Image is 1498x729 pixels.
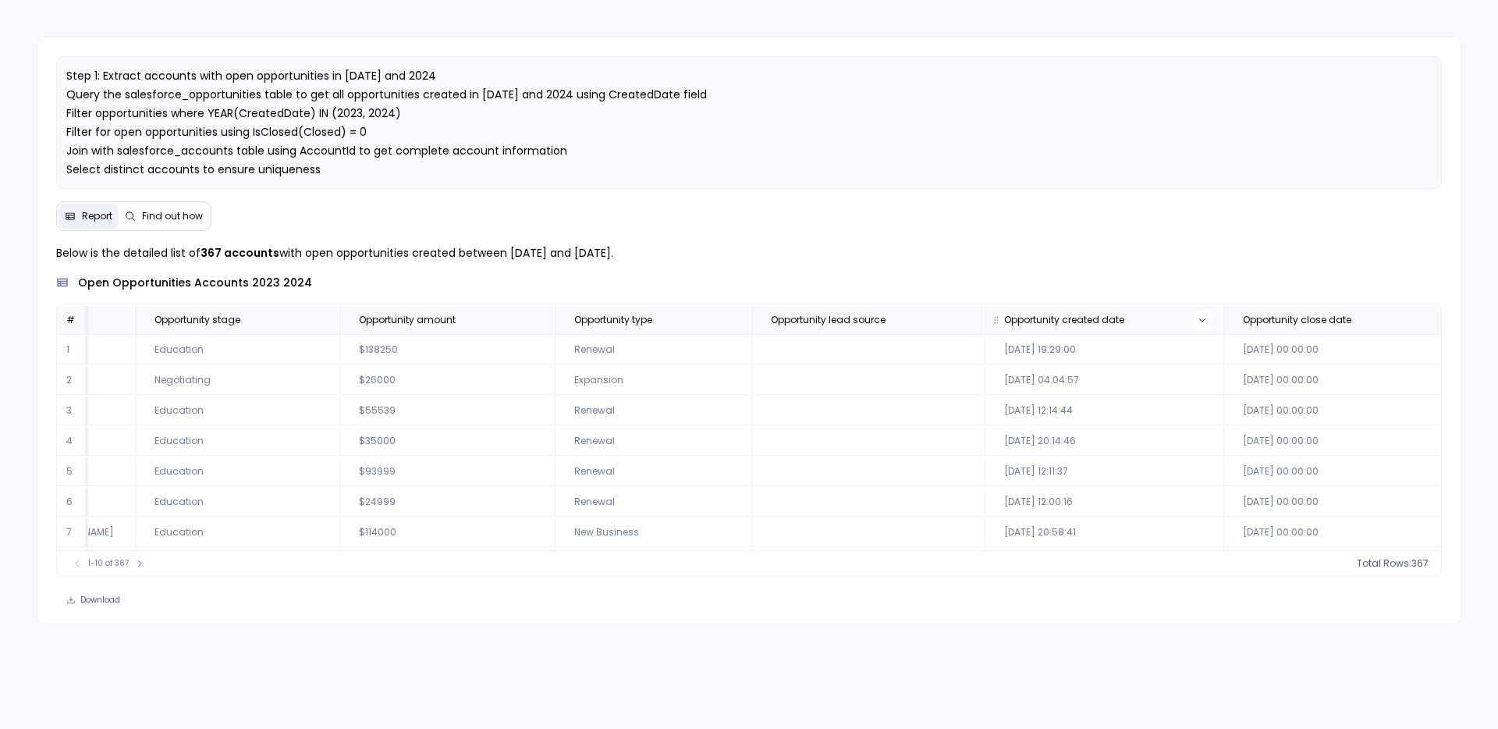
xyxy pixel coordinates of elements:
td: [DATE] 00:00:00 [1223,488,1449,517]
td: $24999 [339,488,553,517]
td: Education [135,397,338,425]
span: Opportunity stage [154,314,240,326]
td: Education [135,518,338,547]
td: [DATE] 00:00:00 [1223,518,1449,547]
span: # [66,313,75,326]
td: $35000 [339,427,553,456]
button: Report [59,204,119,229]
td: $138250 [339,336,553,364]
span: open opportunities accounts 2023 2024 [78,275,312,291]
td: Expansion [555,366,750,395]
td: [DATE] 19:29:00 [985,336,1222,364]
td: [DATE] 20:14:46 [985,427,1222,456]
td: 6 [57,488,88,517]
td: New Business [555,549,750,578]
td: $26000 [339,366,553,395]
td: $114000 [339,518,553,547]
td: New Business [555,518,750,547]
td: [DATE] 14:29:13 [985,549,1222,578]
td: [DATE] 12:11:37 [985,457,1222,486]
td: [DATE] 00:00:00 [1223,336,1449,364]
td: Renewal [555,397,750,425]
span: Download [80,595,120,606]
td: Negotiating [135,366,338,395]
td: 5 [57,457,88,486]
span: Opportunity close date [1243,314,1351,326]
td: [DATE] 00:00:00 [1223,366,1449,395]
td: Education [135,488,338,517]
span: Opportunity created date [1004,314,1124,326]
td: Education [135,336,338,364]
p: Below is the detailed list of with open opportunities created between [DATE] and [DATE]. [56,244,1443,262]
td: [DATE] 00:00:00 [1223,397,1449,425]
td: 7 [57,518,88,547]
td: $55539 [339,397,553,425]
td: [DATE] 00:00:00 [1223,549,1449,578]
td: Evaluation [135,549,338,578]
span: 1-10 of 367 [88,557,129,570]
td: Renewal [555,336,750,364]
td: 8 [57,549,88,578]
span: Step 1: Extract accounts with open opportunities in [DATE] and 2024 Query the salesforce_opportun... [66,68,1387,252]
td: 1 [57,336,88,364]
td: [DATE] 20:58:41 [985,518,1222,547]
span: Opportunity amount [359,314,456,326]
td: Education [135,427,338,456]
span: Find out how [142,210,203,222]
button: Find out how [119,204,209,229]
td: Renewal [555,427,750,456]
td: 2 [57,366,88,395]
td: [DATE] 04:04:57 [985,366,1222,395]
span: Opportunity type [574,314,652,326]
span: Opportunity lead source [771,314,886,326]
td: Education [135,457,338,486]
td: 3 [57,397,88,425]
td: [DATE] 00:00:00 [1223,427,1449,456]
span: 367 [1411,557,1429,570]
span: Report [82,210,112,222]
td: [DATE] 12:00:16 [985,488,1222,517]
td: [DATE] 12:14:44 [985,397,1222,425]
td: [DATE] 00:00:00 [1223,457,1449,486]
strong: 367 accounts [201,245,279,261]
td: Renewal [555,457,750,486]
td: $120000 [339,549,553,578]
span: Total Rows: [1357,557,1411,570]
td: Renewal [555,488,750,517]
td: 4 [57,427,88,456]
button: Download [56,589,130,611]
td: $93999 [339,457,553,486]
